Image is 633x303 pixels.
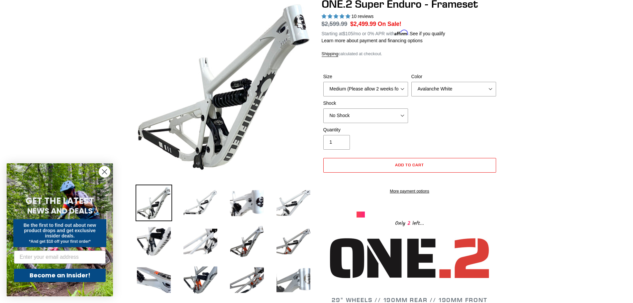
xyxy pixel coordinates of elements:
span: $105 [343,31,353,36]
span: Be the first to find out about new product drops and get exclusive insider deals. [24,223,96,238]
a: More payment options [323,188,496,194]
img: Load image into Gallery viewer, ONE.2 Super Enduro - Frameset [136,223,172,260]
img: Load image into Gallery viewer, ONE.2 Super Enduro - Frameset [182,223,219,260]
span: GET THE LATEST [26,195,94,207]
button: Become an Insider! [14,269,106,282]
span: 2 [405,219,412,227]
label: Color [411,73,496,80]
img: Load image into Gallery viewer, ONE.2 Super Enduro - Frameset [182,185,219,221]
span: 10 reviews [351,14,373,19]
button: Close dialog [99,166,110,178]
span: NEWS AND DEALS [27,206,93,216]
input: Enter your email address [14,250,106,264]
span: *And get $10 off your first order* [29,239,90,244]
span: Add to cart [395,162,424,167]
p: Starting at /mo or 0% APR with . [322,29,445,37]
a: See if you qualify - Learn more about Affirm Financing (opens in modal) [410,31,445,36]
a: Learn more about payment and financing options [322,38,423,43]
a: Shipping [322,51,339,57]
img: Load image into Gallery viewer, ONE.2 Super Enduro - Frameset [229,262,265,298]
span: $2,499.99 [350,21,376,27]
img: Load image into Gallery viewer, ONE.2 Super Enduro - Frameset [229,185,265,221]
div: Only left... [357,218,463,228]
label: Shock [323,100,408,107]
img: Load image into Gallery viewer, ONE.2 Super Enduro - Frameset [229,223,265,260]
img: Load image into Gallery viewer, ONE.2 Super Enduro - Frameset [182,262,219,298]
img: Load image into Gallery viewer, ONE.2 Super Enduro - Frameset [275,262,312,298]
span: On Sale! [378,20,401,28]
label: Size [323,73,408,80]
label: Quantity [323,126,408,133]
span: Affirm [394,30,408,36]
img: Load image into Gallery viewer, ONE.2 Super Enduro - Frameset [275,185,312,221]
img: Load image into Gallery viewer, ONE.2 Super Enduro - Frameset [136,262,172,298]
button: Add to cart [323,158,496,173]
s: $2,599.99 [322,21,348,27]
img: Load image into Gallery viewer, ONE.2 Super Enduro - Frameset [136,185,172,221]
div: calculated at checkout. [322,51,498,57]
img: Load image into Gallery viewer, ONE.2 Super Enduro - Frameset [275,223,312,260]
span: 5.00 stars [322,14,352,19]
